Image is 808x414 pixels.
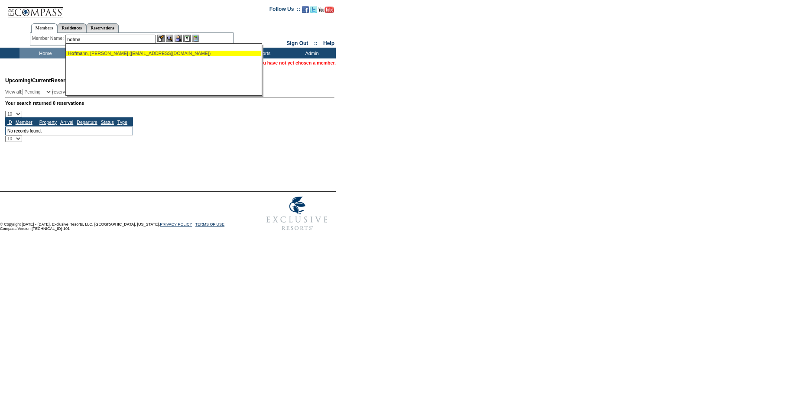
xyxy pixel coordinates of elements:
[286,48,336,58] td: Admin
[183,35,191,42] img: Reservations
[68,51,259,56] div: nn, [PERSON_NAME] ([EMAIL_ADDRESS][DOMAIN_NAME])
[7,120,12,125] a: ID
[269,5,300,16] td: Follow Us ::
[101,120,114,125] a: Status
[16,120,32,125] a: Member
[5,89,220,95] div: View all: reservations owned by:
[160,222,192,226] a: PRIVACY POLICY
[5,100,334,106] div: Your search returned 0 reservations
[5,78,84,84] span: Reservations
[195,222,225,226] a: TERMS OF USE
[157,35,165,42] img: b_edit.gif
[77,120,97,125] a: Departure
[258,192,336,235] img: Exclusive Resorts
[192,35,199,42] img: b_calculator.gif
[39,120,57,125] a: Property
[68,51,82,56] span: Hofma
[314,40,318,46] span: ::
[318,6,334,13] img: Subscribe to our YouTube Channel
[60,120,73,125] a: Arrival
[310,6,317,13] img: Follow us on Twitter
[175,35,182,42] img: Impersonate
[318,9,334,14] a: Subscribe to our YouTube Channel
[32,35,65,42] div: Member Name:
[258,60,336,65] span: You have not yet chosen a member.
[57,23,86,32] a: Residences
[117,120,127,125] a: Type
[323,40,334,46] a: Help
[19,48,69,58] td: Home
[166,35,173,42] img: View
[31,23,58,33] a: Members
[5,78,51,84] span: Upcoming/Current
[86,23,119,32] a: Reservations
[6,126,133,135] td: No records found.
[286,40,308,46] a: Sign Out
[302,6,309,13] img: Become our fan on Facebook
[302,9,309,14] a: Become our fan on Facebook
[310,9,317,14] a: Follow us on Twitter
